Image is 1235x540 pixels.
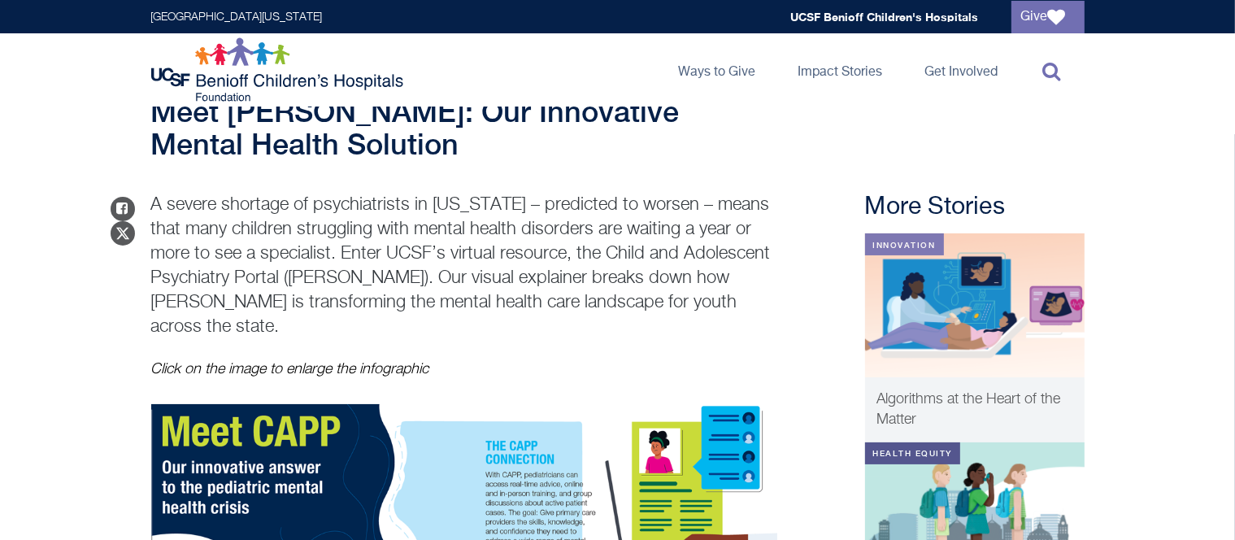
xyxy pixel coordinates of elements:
[791,10,979,24] a: UCSF Benioff Children's Hospitals
[151,37,407,102] img: Logo for UCSF Benioff Children's Hospitals Foundation
[1011,1,1085,33] a: Give
[151,362,429,377] em: Click on the image to enlarge the infographic
[151,11,323,23] a: [GEOGRAPHIC_DATA][US_STATE]
[151,94,680,161] span: Meet [PERSON_NAME]: Our Innovative Mental Health Solution
[151,193,777,339] p: A severe shortage of psychiatrists in [US_STATE] – predicted to worsen – means that many children...
[666,33,769,107] a: Ways to Give
[877,392,1061,427] span: Algorithms at the Heart of the Matter
[912,33,1011,107] a: Get Involved
[865,233,1085,377] img: Algorithm of the Heart thumbnail
[865,233,1085,442] a: Innovation Algorithm of the Heart thumbnail Algorithms at the Heart of the Matter
[865,193,1085,222] h2: More Stories
[865,233,944,255] div: Innovation
[865,442,961,464] div: Health Equity
[785,33,896,107] a: Impact Stories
